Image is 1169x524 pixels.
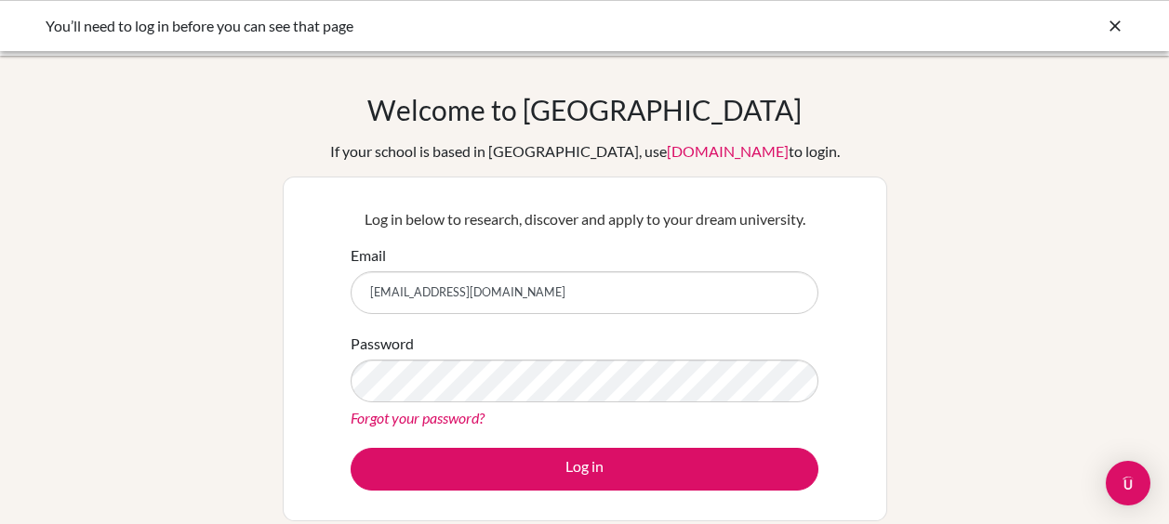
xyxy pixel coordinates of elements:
[351,333,414,355] label: Password
[367,93,802,126] h1: Welcome to [GEOGRAPHIC_DATA]
[351,409,485,426] a: Forgot your password?
[351,448,818,491] button: Log in
[667,142,789,160] a: [DOMAIN_NAME]
[351,208,818,230] p: Log in below to research, discover and apply to your dream university.
[46,15,845,37] div: You’ll need to log in before you can see that page
[351,244,386,267] label: Email
[1106,461,1150,505] div: Open Intercom Messenger
[330,140,840,163] div: If your school is based in [GEOGRAPHIC_DATA], use to login.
